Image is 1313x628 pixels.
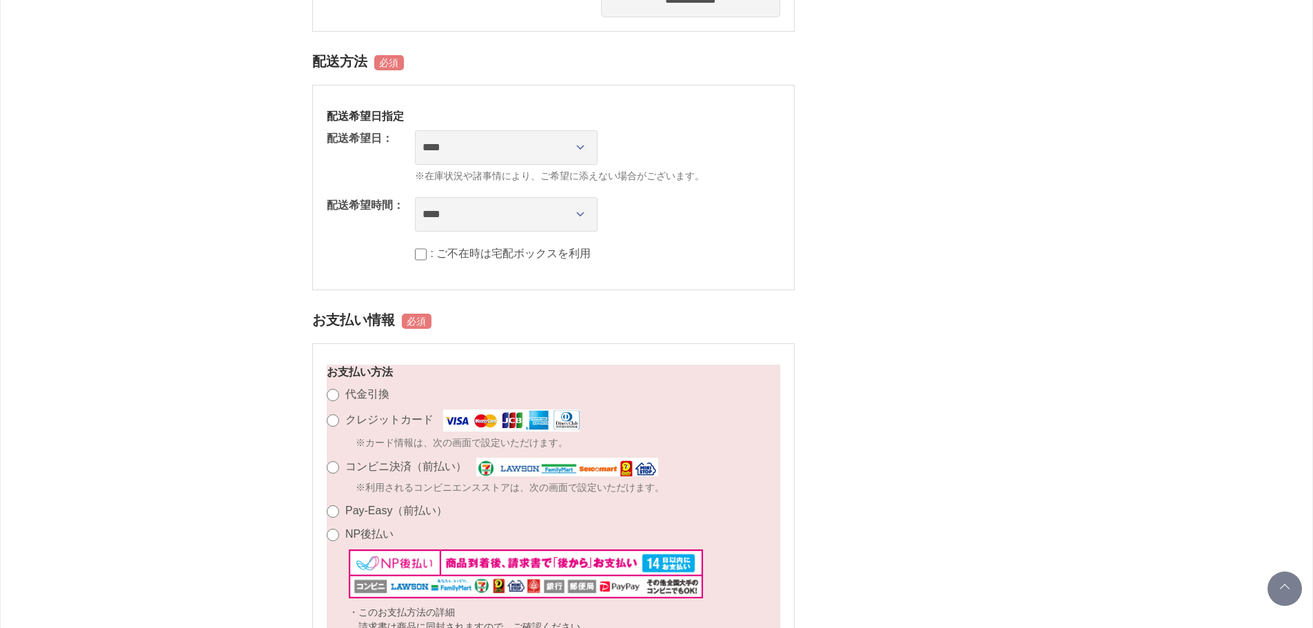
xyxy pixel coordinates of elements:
span: ※在庫状況や諸事情により、ご希望に添えない場合がございます。 [415,169,780,183]
img: NP後払い [349,549,704,598]
h2: 配送方法 [312,45,795,78]
label: : ご不在時は宅配ボックスを利用 [431,247,591,259]
dt: 配送希望時間： [327,197,404,214]
h3: 配送希望日指定 [327,109,780,123]
label: Pay-Easy（前払い） [345,505,447,516]
dt: 配送希望日： [327,130,393,147]
label: NP後払い [345,528,394,540]
label: コンビニ決済（前払い） [345,460,467,472]
img: コンビニ決済（前払い） [476,458,658,477]
img: クレジットカード [443,409,579,431]
h2: お支払い情報 [312,304,795,336]
h3: お支払い方法 [327,365,780,379]
span: ※カード情報は、次の画面で設定いただけます。 [356,436,568,450]
label: クレジットカード [345,414,434,425]
span: ※利用されるコンビニエンスストアは、次の画面で設定いただけます。 [356,480,664,495]
label: 代金引換 [345,388,389,400]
